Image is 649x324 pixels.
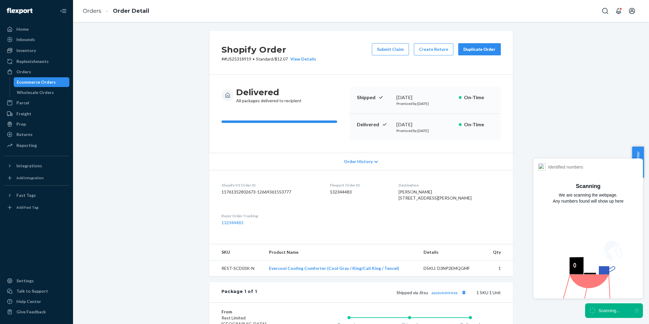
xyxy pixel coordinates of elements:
button: Copy tracking number [460,288,468,296]
button: Talk to Support [4,286,69,296]
div: Add Fast Tag [16,205,38,210]
h3: Delivered [236,87,302,98]
th: SKU [209,244,264,260]
p: On-Time [464,94,494,101]
dt: Flexport Order ID [330,183,389,188]
div: Talk to Support [16,288,48,294]
p: # #US25318919 / $12.07 [222,56,316,62]
a: Orders [4,67,69,77]
a: Settings [4,276,69,286]
div: Add Integration [16,175,44,180]
p: Promised by [DATE] [396,128,454,133]
span: [PERSON_NAME] [STREET_ADDRESS][PERSON_NAME] [399,189,472,200]
h2: Shopify Order [222,43,316,56]
a: aazavezmrexa [431,290,458,295]
img: Flexport logo [7,8,33,14]
button: Submit Claim [372,43,409,55]
div: Freight [16,111,31,117]
button: View Details [288,56,316,62]
a: Inventory [4,46,69,55]
div: Integrations [16,163,42,169]
dd: 132344483 [330,189,389,195]
button: Integrations [4,161,69,171]
div: [DATE] [396,94,454,101]
button: Close Navigation [57,5,69,17]
div: Reporting [16,142,37,148]
button: Help Center [632,147,644,178]
a: Orders [83,8,101,14]
div: Fast Tags [16,192,36,198]
p: Promised by [DATE] [396,101,454,106]
dt: Destination [399,183,501,188]
th: Product Name [264,244,418,260]
a: Inbounds [4,35,69,44]
div: All packages delivered to recipient [236,87,302,104]
div: Inventory [16,47,36,54]
dt: Buyer Order Tracking [222,213,320,218]
div: Help Center [16,298,41,305]
td: REST-SCD03K-N [209,260,264,277]
button: Duplicate Order [458,43,501,55]
a: Add Fast Tag [4,203,69,212]
button: Open notifications [612,5,625,17]
a: Order Detail [113,8,149,14]
a: Parcel [4,98,69,108]
p: Shipped [357,94,392,101]
th: Details [419,244,486,260]
div: Inbounds [16,37,35,43]
dd: 11761352802673-12669361553777 [222,189,320,195]
a: 132344483 [222,220,243,225]
button: Open account menu [626,5,638,17]
a: Ecommerce Orders [14,77,70,87]
span: Standard [256,56,273,61]
p: On-Time [464,121,494,128]
span: Order History [344,159,373,165]
button: Fast Tags [4,190,69,200]
div: Prep [16,121,26,127]
a: Evercool Cooling Comforter (Cool Gray / King/Cali King / Tencel) [269,266,399,271]
button: Give Feedback [4,307,69,317]
div: Settings [16,278,34,284]
div: Package 1 of 1 [222,288,257,296]
div: 1 SKU 1 Unit [257,288,501,296]
div: Returns [16,131,33,138]
div: Wholesale Orders [17,89,54,96]
a: Wholesale Orders [14,88,70,97]
a: Reporting [4,141,69,150]
a: Returns [4,130,69,139]
th: Qty [485,244,513,260]
a: Help Center [4,297,69,306]
a: Home [4,24,69,34]
span: • [253,56,255,61]
ol: breadcrumbs [78,2,154,20]
div: Give Feedback [16,309,46,315]
div: DSKU: D3NP2EMQGMF [424,265,481,271]
button: Open Search Box [599,5,611,17]
a: Prep [4,119,69,129]
dt: From [222,309,294,315]
div: Home [16,26,29,32]
div: Orders [16,69,31,75]
button: Create Return [414,43,453,55]
a: Replenishments [4,57,69,66]
div: Duplicate Order [463,46,496,52]
div: [DATE] [396,121,454,128]
a: Add Integration [4,173,69,183]
td: 1 [485,260,513,277]
div: Parcel [16,100,29,106]
span: Shipped via Jitsu [396,290,468,295]
div: Ecommerce Orders [17,79,56,85]
dt: Shopify V3 Order ID [222,183,320,188]
a: Freight [4,109,69,119]
p: Delivered [357,121,392,128]
div: Replenishments [16,58,49,64]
